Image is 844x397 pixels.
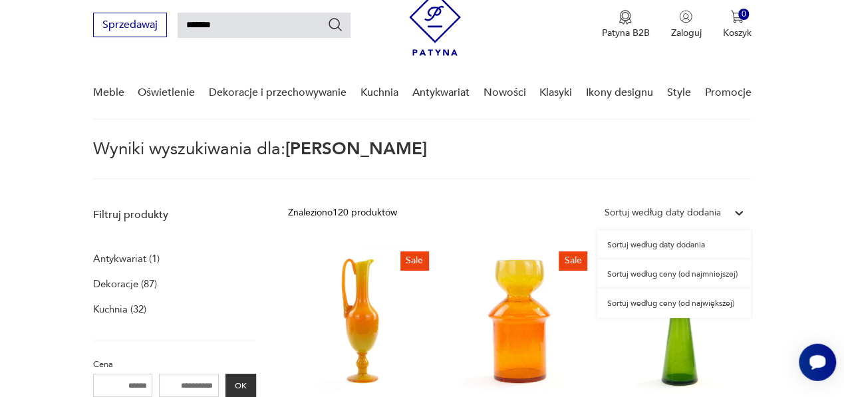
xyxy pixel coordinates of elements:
a: Ikony designu [586,67,653,118]
p: Filtruj produkty [93,207,256,222]
button: 0Koszyk [722,10,751,39]
a: Nowości [483,67,525,118]
a: Dekoracje i przechowywanie [209,67,347,118]
img: Ikona medalu [619,10,632,25]
a: Kuchnia [360,67,398,118]
button: Zaloguj [670,10,701,39]
p: Zaloguj [670,27,701,39]
div: Sortuj według daty dodania [604,205,720,220]
a: Antykwariat [412,67,470,118]
div: Sortuj według ceny (od najmniejszej) [597,259,751,289]
a: Dekoracje (87) [93,275,157,293]
div: Znaleziono 120 produktów [288,205,397,220]
iframe: Smartsupp widget button [799,344,836,381]
div: 0 [738,9,750,20]
button: Patyna B2B [601,10,649,39]
a: Style [667,67,691,118]
p: Patyna B2B [601,27,649,39]
a: Meble [93,67,124,118]
button: Sprzedawaj [93,13,167,37]
button: Szukaj [327,17,343,33]
a: Promocje [704,67,751,118]
p: Koszyk [722,27,751,39]
a: Sprzedawaj [93,21,167,31]
a: Ikona medaluPatyna B2B [601,10,649,39]
button: OK [225,374,256,397]
span: [PERSON_NAME] [285,137,427,161]
p: Cena [93,357,256,372]
img: Ikonka użytkownika [679,10,692,23]
a: Kuchnia (32) [93,300,146,319]
a: Oświetlenie [138,67,195,118]
a: Klasyki [539,67,572,118]
div: Sortuj według ceny (od największej) [597,289,751,318]
p: Wyniki wyszukiwania dla: [93,141,752,180]
a: Antykwariat (1) [93,249,160,268]
img: Ikona koszyka [730,10,744,23]
div: Sortuj według daty dodania [597,230,751,259]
